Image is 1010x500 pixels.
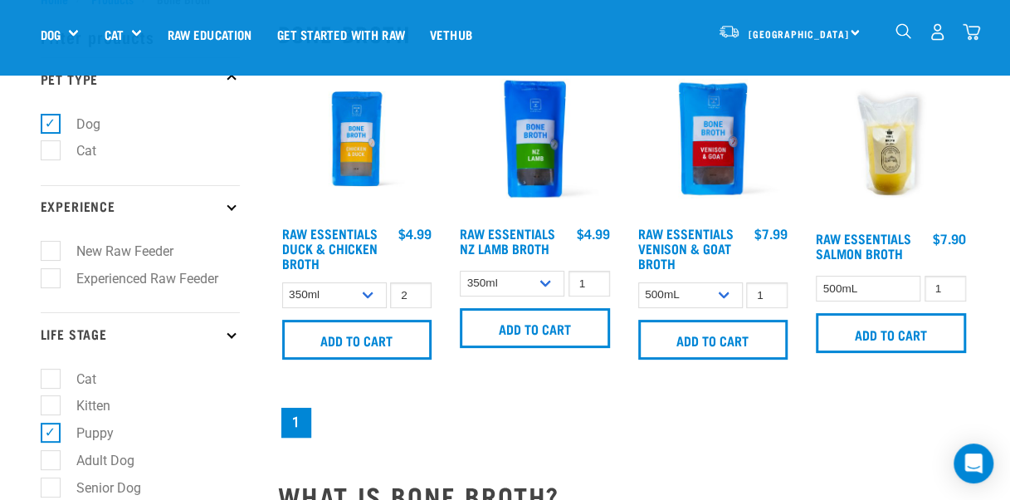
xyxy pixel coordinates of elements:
[929,23,946,41] img: user.png
[50,423,120,444] label: Puppy
[460,229,555,252] a: Raw Essentials NZ Lamb Broth
[282,320,432,360] input: Add to cart
[963,23,980,41] img: home-icon@2x.png
[104,25,123,44] a: Cat
[50,478,148,498] label: Senior Dog
[754,226,788,241] div: $7.99
[460,308,610,348] input: Add to cart
[718,24,740,39] img: van-moving.png
[638,320,788,360] input: Add to cart
[816,234,911,257] a: Raw Essentials Salmon Broth
[41,312,240,354] p: Life Stage
[50,395,117,416] label: Kitten
[398,226,432,241] div: $4.99
[568,271,610,297] input: 1
[390,282,432,308] input: 1
[749,31,849,37] span: [GEOGRAPHIC_DATA]
[41,25,61,44] a: Dog
[933,231,966,246] div: $7.90
[50,241,180,262] label: New Raw Feeder
[154,1,264,67] a: Raw Education
[577,226,610,241] div: $4.99
[954,444,993,483] div: Open Intercom Messenger
[41,185,240,227] p: Experience
[456,60,614,218] img: Raw Essentials New Zealand Lamb Bone Broth For Cats & Dogs
[278,404,970,441] nav: pagination
[417,1,485,67] a: Vethub
[50,140,103,161] label: Cat
[278,60,437,218] img: RE Product Shoot 2023 Nov8793 1
[41,57,240,99] p: Pet Type
[746,282,788,308] input: 1
[816,313,966,353] input: Add to cart
[50,114,107,135] label: Dog
[634,60,793,218] img: Raw Essentials Venison Goat Novel Protein Hypoallergenic Bone Broth Cats & Dogs
[812,60,970,223] img: Salmon Broth
[265,1,417,67] a: Get started with Raw
[281,408,311,438] a: Page 1
[895,23,911,39] img: home-icon-1@2x.png
[925,276,966,301] input: 1
[638,229,734,267] a: Raw Essentials Venison & Goat Broth
[282,229,378,267] a: Raw Essentials Duck & Chicken Broth
[50,268,225,289] label: Experienced Raw Feeder
[50,369,103,390] label: Cat
[50,450,141,471] label: Adult Dog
